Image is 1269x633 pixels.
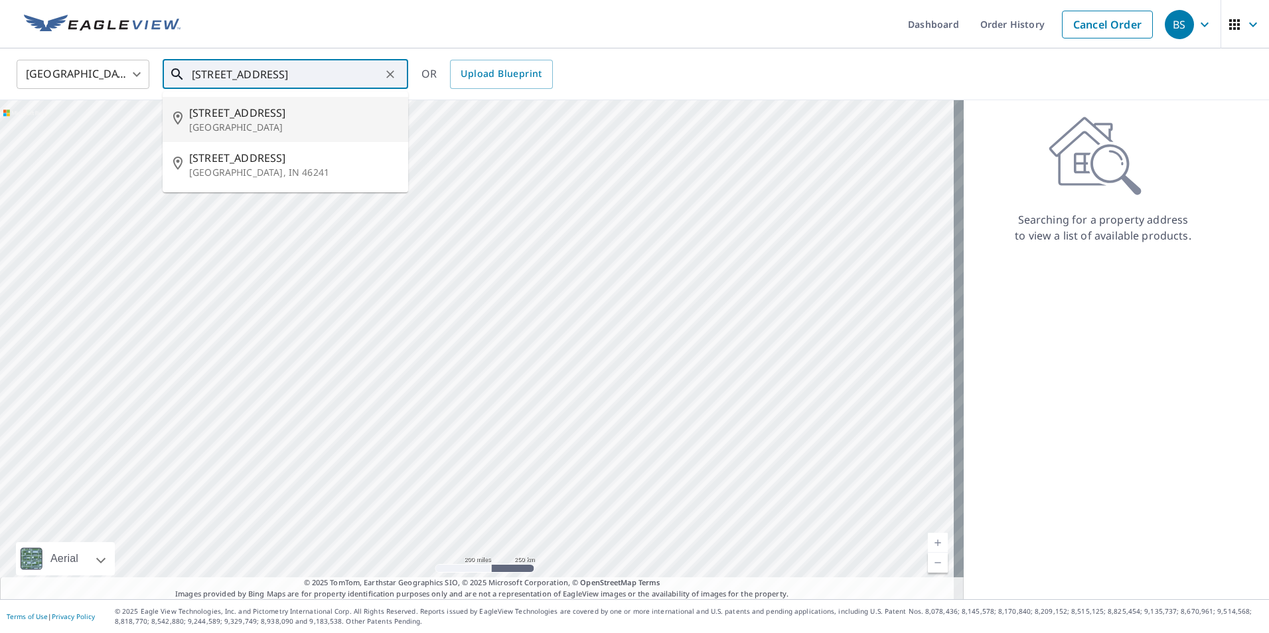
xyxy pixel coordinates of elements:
a: Upload Blueprint [450,60,552,89]
div: BS [1165,10,1194,39]
p: © 2025 Eagle View Technologies, Inc. and Pictometry International Corp. All Rights Reserved. Repo... [115,606,1262,626]
a: Cancel Order [1062,11,1153,38]
a: Terms of Use [7,612,48,621]
div: Aerial [16,542,115,575]
a: Terms [638,577,660,587]
img: EV Logo [24,15,181,35]
p: [GEOGRAPHIC_DATA] [189,121,398,134]
div: OR [421,60,553,89]
a: Current Level 5, Zoom In [928,533,948,553]
span: [STREET_ADDRESS] [189,105,398,121]
div: [GEOGRAPHIC_DATA] [17,56,149,93]
a: Current Level 5, Zoom Out [928,553,948,573]
a: OpenStreetMap [580,577,636,587]
input: Search by address or latitude-longitude [192,56,381,93]
span: [STREET_ADDRESS] [189,150,398,166]
p: | [7,612,95,620]
button: Clear [381,65,400,84]
span: Upload Blueprint [461,66,542,82]
p: Searching for a property address to view a list of available products. [1014,212,1192,244]
p: [GEOGRAPHIC_DATA], IN 46241 [189,166,398,179]
div: Aerial [46,542,82,575]
a: Privacy Policy [52,612,95,621]
span: © 2025 TomTom, Earthstar Geographics SIO, © 2025 Microsoft Corporation, © [304,577,660,589]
